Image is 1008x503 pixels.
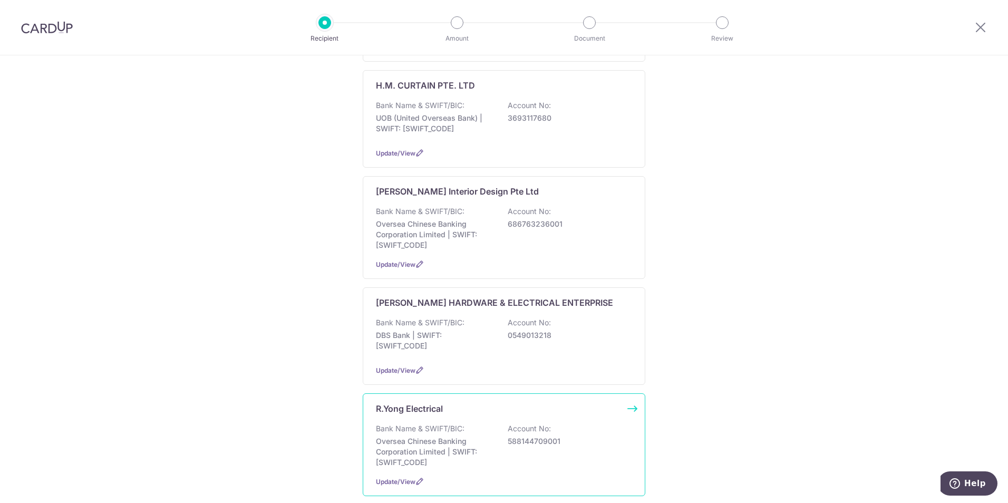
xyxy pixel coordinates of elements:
p: 588144709001 [508,436,626,447]
p: Account No: [508,206,551,217]
p: Bank Name & SWIFT/BIC: [376,100,464,111]
p: Bank Name & SWIFT/BIC: [376,206,464,217]
p: 0549013218 [508,330,626,341]
p: Account No: [508,423,551,434]
p: Bank Name & SWIFT/BIC: [376,423,464,434]
p: Account No: [508,317,551,328]
p: [PERSON_NAME] HARDWARE & ELECTRICAL ENTERPRISE [376,296,613,309]
p: [PERSON_NAME] Interior Design Pte Ltd [376,185,539,198]
a: Update/View [376,478,415,486]
p: Document [550,33,628,44]
p: 686763236001 [508,219,626,229]
p: 3693117680 [508,113,626,123]
p: Review [683,33,761,44]
a: Update/View [376,149,415,157]
p: Amount [418,33,496,44]
p: Oversea Chinese Banking Corporation Limited | SWIFT: [SWIFT_CODE] [376,219,494,250]
a: Update/View [376,260,415,268]
p: Account No: [508,100,551,111]
p: H.M. CURTAIN PTE. LTD [376,79,475,92]
p: Oversea Chinese Banking Corporation Limited | SWIFT: [SWIFT_CODE] [376,436,494,468]
img: CardUp [21,21,73,34]
p: UOB (United Overseas Bank) | SWIFT: [SWIFT_CODE] [376,113,494,134]
p: Bank Name & SWIFT/BIC: [376,317,464,328]
iframe: Opens a widget where you can find more information [941,471,997,498]
p: R.Yong Electrical [376,402,443,415]
a: Update/View [376,366,415,374]
p: DBS Bank | SWIFT: [SWIFT_CODE] [376,330,494,351]
p: Recipient [286,33,364,44]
